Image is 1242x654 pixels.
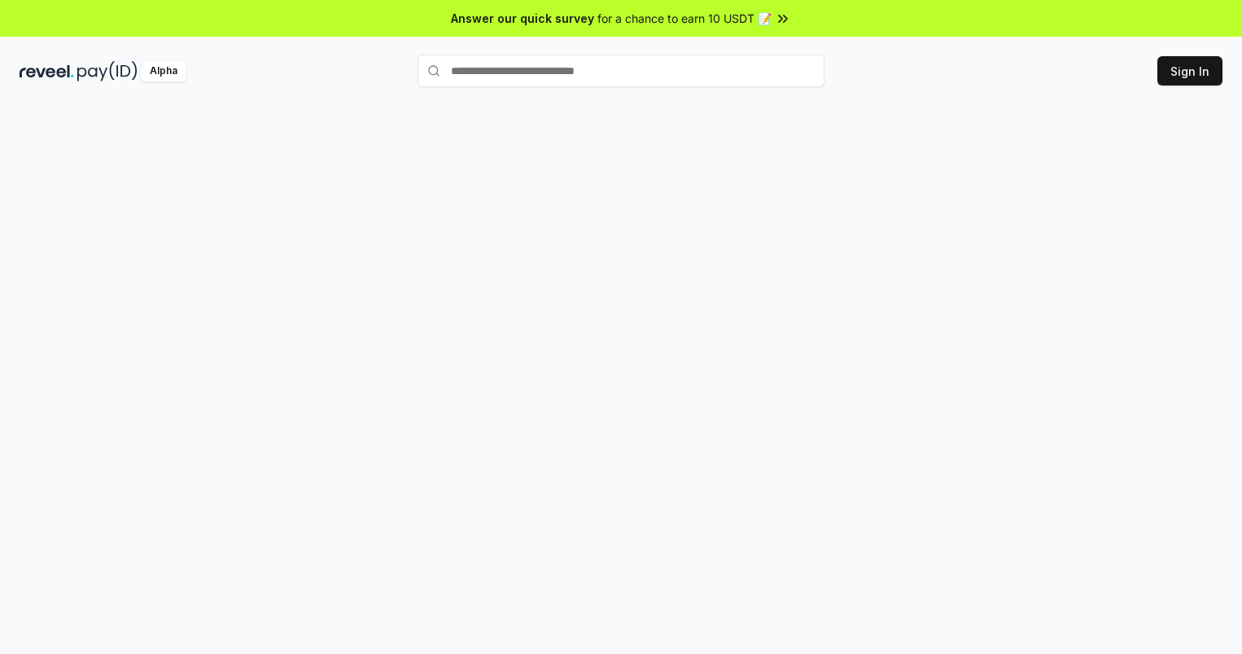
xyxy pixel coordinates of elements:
div: Alpha [141,61,186,81]
span: Answer our quick survey [451,10,594,27]
img: reveel_dark [20,61,74,81]
span: for a chance to earn 10 USDT 📝 [597,10,772,27]
button: Sign In [1157,56,1222,86]
img: pay_id [77,61,138,81]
